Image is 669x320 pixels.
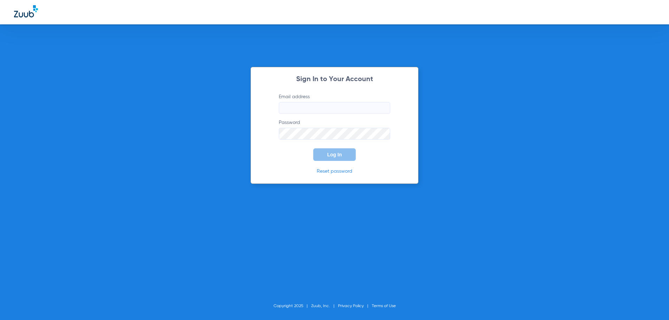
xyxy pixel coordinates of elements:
input: Password [279,128,390,140]
a: Privacy Policy [338,304,364,308]
a: Terms of Use [372,304,396,308]
h2: Sign In to Your Account [268,76,401,83]
li: Copyright 2025 [274,303,311,310]
label: Password [279,119,390,140]
li: Zuub, Inc. [311,303,338,310]
img: Zuub Logo [14,5,38,17]
button: Log In [313,148,356,161]
span: Log In [327,152,342,157]
label: Email address [279,93,390,114]
a: Reset password [317,169,352,174]
input: Email address [279,102,390,114]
